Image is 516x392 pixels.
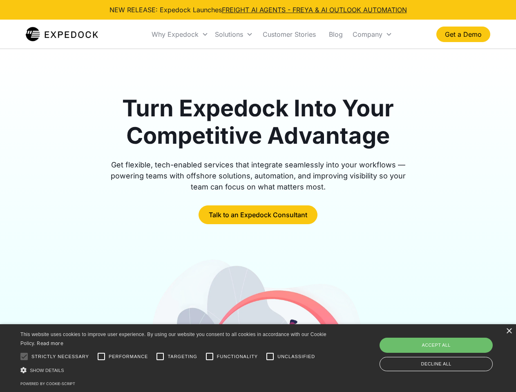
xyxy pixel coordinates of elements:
[277,353,315,360] span: Unclassified
[222,6,407,14] a: FREIGHT AI AGENTS - FREYA & AI OUTLOOK AUTOMATION
[109,353,148,360] span: Performance
[215,30,243,38] div: Solutions
[20,381,75,386] a: Powered by cookie-script
[101,159,415,192] div: Get flexible, tech-enabled services that integrate seamlessly into your workflows — powering team...
[101,95,415,149] h1: Turn Expedock Into Your Competitive Advantage
[26,26,98,42] a: home
[353,30,382,38] div: Company
[30,368,64,373] span: Show details
[212,20,256,48] div: Solutions
[436,27,490,42] a: Get a Demo
[148,20,212,48] div: Why Expedock
[31,353,89,360] span: Strictly necessary
[168,353,197,360] span: Targeting
[109,5,407,15] div: NEW RELEASE: Expedock Launches
[20,366,329,374] div: Show details
[256,20,322,48] a: Customer Stories
[322,20,349,48] a: Blog
[349,20,395,48] div: Company
[26,26,98,42] img: Expedock Logo
[217,353,258,360] span: Functionality
[37,340,63,346] a: Read more
[152,30,199,38] div: Why Expedock
[20,332,326,347] span: This website uses cookies to improve user experience. By using our website you consent to all coo...
[199,205,317,224] a: Talk to an Expedock Consultant
[380,304,516,392] iframe: Chat Widget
